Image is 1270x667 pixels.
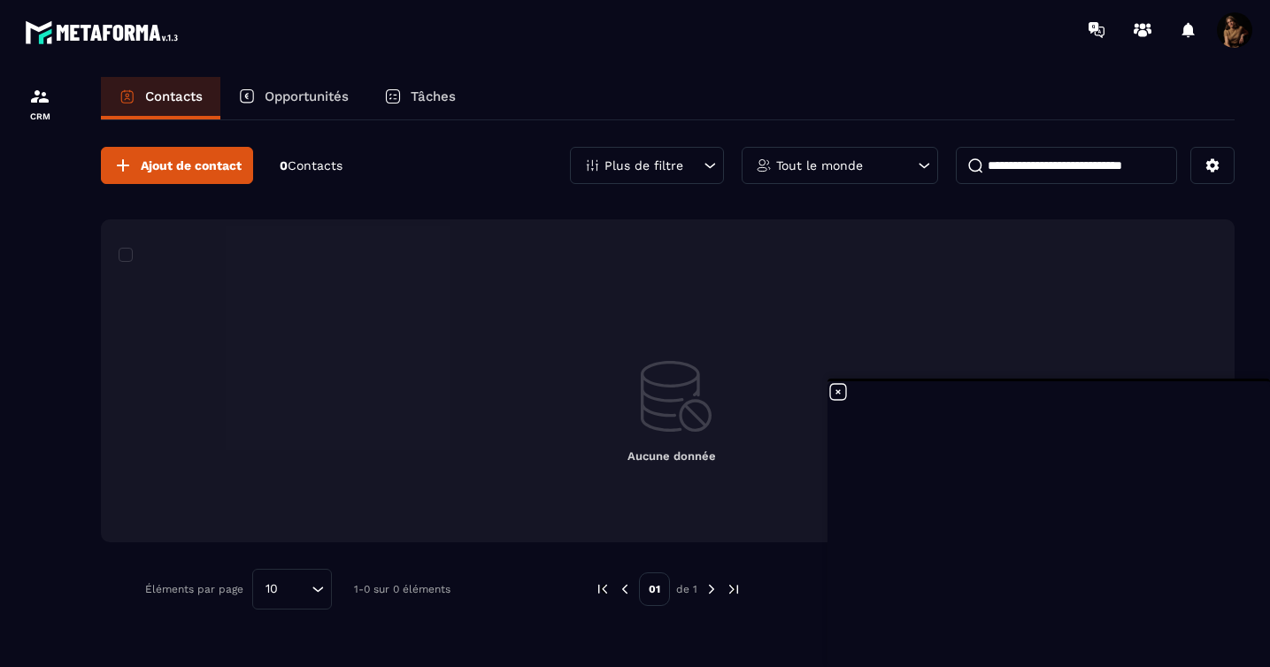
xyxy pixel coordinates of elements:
[604,159,683,172] p: Plus de filtre
[101,77,220,119] a: Contacts
[354,583,450,595] p: 1-0 sur 0 éléments
[280,157,343,174] p: 0
[145,88,203,104] p: Contacts
[776,159,863,172] p: Tout le monde
[676,582,697,596] p: de 1
[220,77,366,119] a: Opportunités
[265,88,349,104] p: Opportunités
[704,581,720,597] img: next
[627,449,716,463] span: Aucune donnée
[617,581,633,597] img: prev
[25,16,184,49] img: logo
[639,572,670,606] p: 01
[141,157,242,174] span: Ajout de contact
[288,158,343,172] span: Contacts
[284,579,307,599] input: Search for option
[595,581,611,597] img: prev
[29,86,50,107] img: formation
[4,111,75,121] p: CRM
[259,579,284,599] span: 10
[252,569,332,609] div: Search for option
[726,581,742,597] img: next
[366,77,473,119] a: Tâches
[4,73,75,134] a: formationformationCRM
[411,88,456,104] p: Tâches
[101,147,253,184] button: Ajout de contact
[145,583,243,595] p: Éléments par page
